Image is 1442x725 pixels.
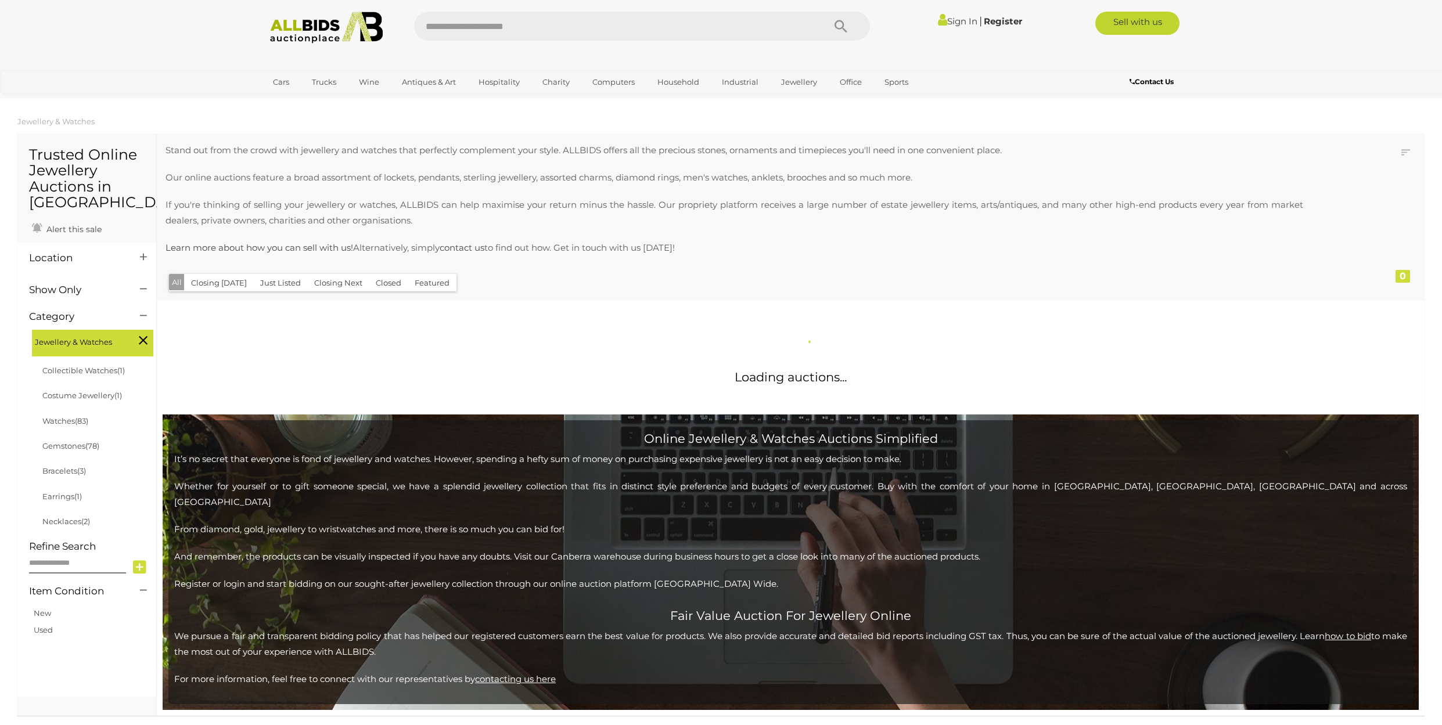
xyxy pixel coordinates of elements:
[984,16,1022,27] a: Register
[42,441,99,450] a: Gemstones(78)
[832,73,869,92] a: Office
[166,142,1303,158] p: Stand out from the crowd with jewellery and watches that perfectly complement your style. ALLBIDS...
[166,240,1303,255] p: Alternatively, simply to find out how. Get in touch with us [DATE]!
[29,284,123,295] h4: Show Only
[535,73,577,92] a: Charity
[1130,75,1177,88] a: Contact Us
[29,586,123,597] h4: Item Condition
[174,451,1407,467] p: It’s no secret that everyone is fond of jewellery and watches. However, spending a hefty sum of m...
[774,73,825,92] a: Jewellery
[265,92,363,111] a: [GEOGRAPHIC_DATA]
[408,274,456,292] button: Featured
[74,492,82,501] span: (1)
[253,274,308,292] button: Just Listed
[650,73,707,92] a: Household
[42,517,90,526] a: Necklaces(2)
[75,416,88,425] span: (83)
[307,274,369,292] button: Closing Next
[29,147,145,211] h1: Trusted Online Jewellery Auctions in [GEOGRAPHIC_DATA]
[938,16,977,27] a: Sign In
[979,15,982,27] span: |
[169,274,185,291] button: All
[81,517,90,526] span: (2)
[166,242,353,253] a: Learn more about how you can sell with us!
[29,541,153,552] h4: Refine Search
[174,628,1407,659] p: We pursue a fair and transparent bidding policy that has helped our registered customers earn the...
[735,370,847,384] span: Loading auctions...
[264,12,390,44] img: Allbids.com.au
[117,366,125,375] span: (1)
[812,12,870,41] button: Search
[369,274,408,292] button: Closed
[714,73,766,92] a: Industrial
[440,242,484,253] a: contact us
[877,73,916,92] a: Sports
[304,73,344,92] a: Trucks
[174,432,1407,445] h2: Online Jewellery & Watches Auctions Simplified
[42,492,82,501] a: Earrings(1)
[42,366,125,375] a: Collectible Watches(1)
[29,219,105,237] a: Alert this sale
[1325,630,1371,641] a: how to bid
[471,73,527,92] a: Hospitality
[265,73,297,92] a: Cars
[174,671,1407,687] p: For more information, feel free to connect with our representatives by
[1130,77,1174,86] b: Contact Us
[174,549,1407,564] p: And remember, the products can be visually inspected if you have any doubts. Visit our Canberra w...
[44,224,102,235] span: Alert this sale
[184,274,254,292] button: Closing [DATE]
[77,466,86,475] span: (3)
[174,603,1407,622] h2: Fair Value Auction For Jewellery Online
[114,391,122,400] span: (1)
[174,478,1407,510] p: Whether for yourself or to gift someone special, we have a splendid jewellery collection that fit...
[174,521,1407,537] p: From diamond, gold, jewellery to wristwatches and more, there is so much you can bid for!
[585,73,642,92] a: Computers
[42,416,88,425] a: Watches(83)
[174,576,1407,591] p: Register or login and start bidding on our sought-after jewellery collection through our online a...
[34,625,53,634] a: Used
[85,441,99,450] span: (78)
[34,608,51,618] a: New
[35,333,122,349] span: Jewellery & Watches
[1095,12,1180,35] a: Sell with us
[17,117,95,126] a: Jewellery & Watches
[166,197,1303,228] p: If you're thinking of selling your jewellery or watches, ALLBIDS can help maximise your return mi...
[42,466,86,475] a: Bracelets(3)
[42,391,122,400] a: Costume Jewellery(1)
[475,673,556,684] a: contacting us here
[166,169,1303,185] p: Our online auctions feature a broad assortment of lockets, pendants, sterling jewellery, assorted...
[351,73,387,92] a: Wine
[29,253,123,264] h4: Location
[394,73,463,92] a: Antiques & Art
[29,311,123,322] h4: Category
[1396,270,1410,283] div: 0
